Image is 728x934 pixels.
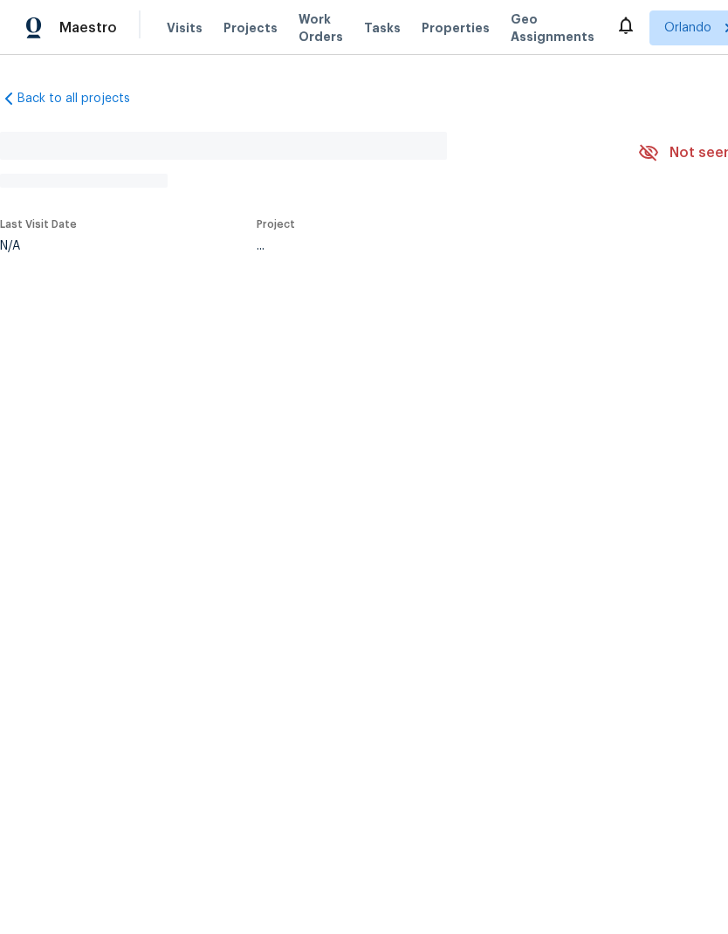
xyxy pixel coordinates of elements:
span: Orlando [664,19,711,37]
div: ... [257,240,592,252]
span: Work Orders [299,10,343,45]
span: Project [257,219,295,230]
span: Tasks [364,22,401,34]
span: Projects [223,19,278,37]
span: Geo Assignments [511,10,594,45]
span: Properties [422,19,490,37]
span: Maestro [59,19,117,37]
span: Visits [167,19,203,37]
